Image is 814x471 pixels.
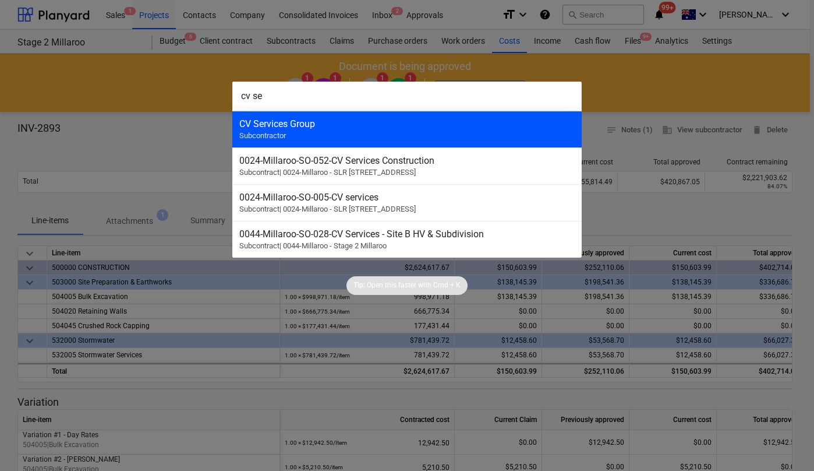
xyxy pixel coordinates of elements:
[353,280,365,290] p: Tip:
[433,280,461,290] p: Cmd + K
[239,168,416,177] span: Subcontract | 0024-Millaroo - SLR [STREET_ADDRESS]
[232,82,582,111] input: Search for projects, articles, contracts, Claims, subcontractors...
[239,192,575,203] div: 0024-Millaroo-SO-005 - CV services
[367,280,431,290] p: Open this faster with
[756,415,814,471] iframe: Chat Widget
[232,147,582,184] div: 0024-Millaroo-SO-052-CV Services ConstructionSubcontract| 0024-Millaroo - SLR [STREET_ADDRESS]
[239,241,387,250] span: Subcontract | 0044-Millaroo - Stage 2 Millaroo
[232,111,582,147] div: CV Services GroupSubcontractor
[232,221,582,258] div: 0044-Millaroo-SO-028-CV Services - Site B HV & SubdivisionSubcontract| 0044-Millaroo - Stage 2 Mi...
[232,184,582,221] div: 0024-Millaroo-SO-005-CV servicesSubcontract| 0024-Millaroo - SLR [STREET_ADDRESS]
[239,205,416,213] span: Subcontract | 0024-Millaroo - SLR [STREET_ADDRESS]
[239,229,575,240] div: 0044-Millaroo-SO-028 - CV Services - Site B HV & Subdivision
[239,131,286,140] span: Subcontractor
[239,118,575,129] div: CV Services Group
[346,276,468,295] div: Tip:Open this faster withCmd + K
[239,155,575,166] div: 0024-Millaroo-SO-052 - CV Services Construction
